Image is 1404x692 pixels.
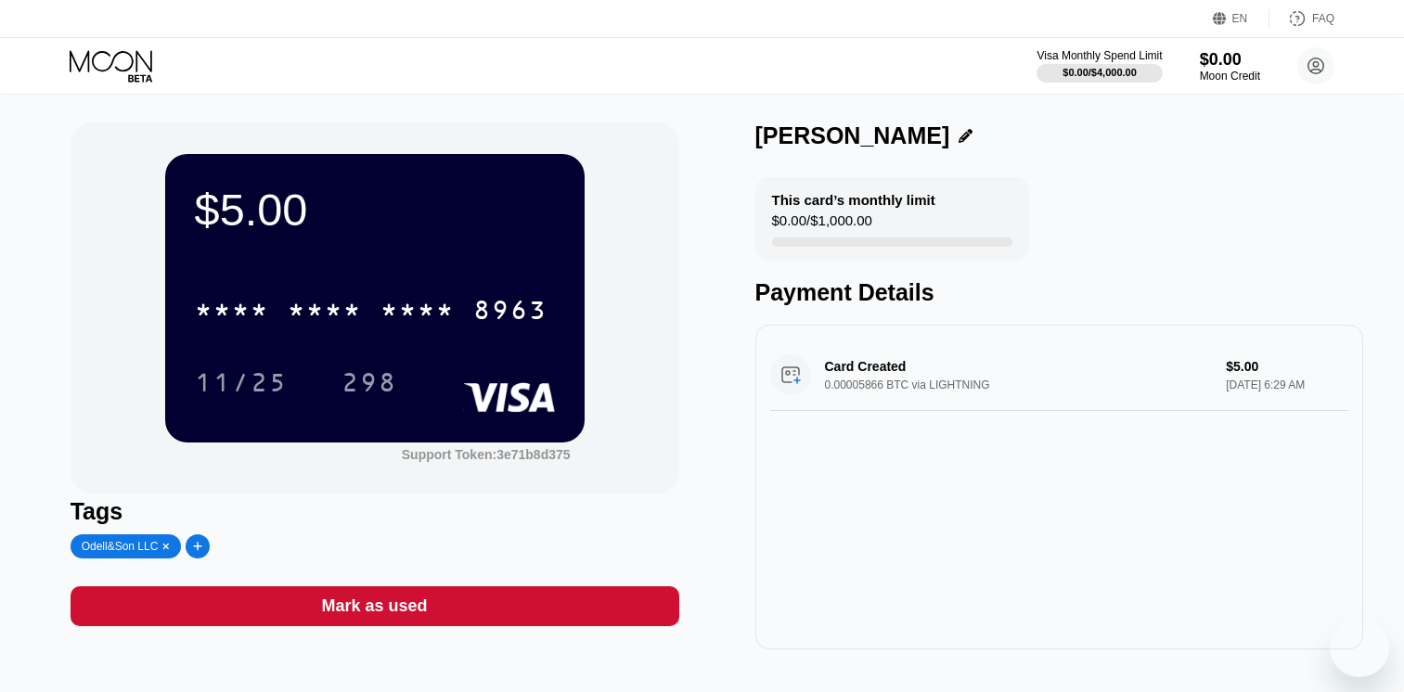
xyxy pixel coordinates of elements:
div: Visa Monthly Spend Limit [1037,49,1162,62]
div: This card’s monthly limit [772,192,935,208]
div: EN [1213,9,1269,28]
div: $0.00Moon Credit [1200,50,1260,83]
div: $0.00 / $1,000.00 [772,212,872,237]
div: 11/25 [181,359,302,405]
div: Odell&Son LLC [82,540,159,553]
div: FAQ [1312,12,1334,25]
div: Tags [71,498,679,525]
div: [PERSON_NAME] [755,122,950,149]
div: $0.00 / $4,000.00 [1063,67,1137,78]
div: Visa Monthly Spend Limit$0.00/$4,000.00 [1037,49,1162,83]
div: Mark as used [71,586,679,626]
div: 8963 [473,298,547,327]
div: 11/25 [195,370,288,400]
div: Support Token:3e71b8d375 [402,447,571,462]
div: FAQ [1269,9,1334,28]
div: Payment Details [755,279,1364,306]
div: EN [1232,12,1248,25]
div: Support Token: 3e71b8d375 [402,447,571,462]
div: 298 [328,359,411,405]
div: Mark as used [322,596,428,617]
div: $5.00 [195,184,555,236]
div: 298 [341,370,397,400]
div: Moon Credit [1200,70,1260,83]
iframe: Button to launch messaging window, conversation in progress [1330,618,1389,677]
div: $0.00 [1200,50,1260,70]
